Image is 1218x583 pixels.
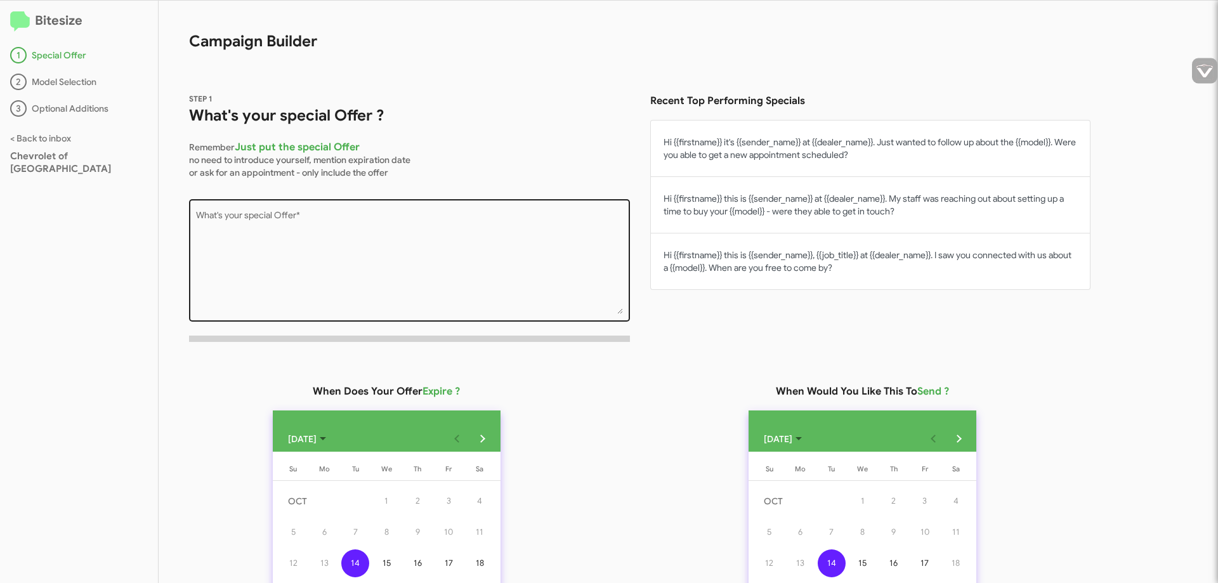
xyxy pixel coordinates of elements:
button: Next month [946,426,971,452]
div: 15 [849,549,877,577]
button: October 2, 2025 [878,485,909,516]
button: October 12, 2025 [278,547,309,579]
a: < Back to inbox [10,133,71,144]
button: Hi {{firstname}} it's {{sender_name}} at {{dealer_name}}. Just wanted to follow up about the {{mo... [650,120,1091,177]
div: 8 [372,518,400,546]
button: October 13, 2025 [785,547,816,579]
button: October 5, 2025 [754,516,785,547]
div: 9 [403,518,431,546]
div: 18 [466,549,494,577]
div: 11 [942,518,970,546]
div: 18 [942,549,970,577]
button: Next month [470,426,495,452]
img: logo-minimal.svg [10,11,30,32]
button: October 8, 2025 [847,516,878,547]
span: Su [289,464,297,473]
button: Previous month [445,426,470,452]
div: 1 [10,47,27,63]
button: October 5, 2025 [278,516,309,547]
div: 5 [279,518,307,546]
div: 3 [10,100,27,117]
h3: When Would You Like This To [776,383,949,400]
button: October 14, 2025 [816,547,847,579]
div: 7 [818,518,846,546]
button: October 4, 2025 [940,485,971,516]
span: Tu [828,464,835,473]
div: 2 [10,74,27,90]
td: OCT [754,485,847,516]
td: OCT [278,485,371,516]
h3: Recent Top Performing Specials [650,92,1091,110]
button: October 17, 2025 [909,547,940,579]
div: 10 [435,518,462,546]
button: October 15, 2025 [847,547,878,579]
span: Th [414,464,421,473]
div: 16 [403,549,431,577]
button: October 11, 2025 [464,516,495,547]
span: Send ? [917,385,949,398]
div: Special Offer [10,47,148,63]
div: 7 [341,518,369,546]
button: October 7, 2025 [340,516,371,547]
span: Su [766,464,773,473]
span: Sa [476,464,483,473]
button: October 15, 2025 [371,547,402,579]
button: October 4, 2025 [464,485,495,516]
button: October 18, 2025 [940,547,971,579]
h2: Bitesize [10,11,148,32]
span: [DATE] [764,428,792,450]
button: Choose month and year [278,426,336,452]
div: 17 [911,549,939,577]
button: October 17, 2025 [433,547,464,579]
span: Sa [952,464,960,473]
div: 6 [787,518,815,546]
button: October 9, 2025 [402,516,433,547]
div: 14 [341,549,369,577]
h1: What's your special Offer ? [189,105,630,126]
span: We [381,464,392,473]
div: 4 [942,487,970,515]
div: 10 [911,518,939,546]
div: 4 [466,487,494,515]
span: Th [890,464,898,473]
span: Just put the special Offer [235,141,360,154]
div: 17 [435,549,462,577]
span: We [857,464,868,473]
div: Optional Additions [10,100,148,117]
span: Mo [795,464,806,473]
h1: Campaign Builder [159,1,1090,51]
button: October 10, 2025 [433,516,464,547]
span: STEP 1 [189,94,213,103]
span: Mo [319,464,330,473]
button: October 12, 2025 [754,547,785,579]
div: 3 [911,487,939,515]
button: Choose month and year [754,426,812,452]
div: Model Selection [10,74,148,90]
span: Expire ? [422,385,460,398]
div: 13 [787,549,815,577]
button: October 3, 2025 [433,485,464,516]
div: 3 [435,487,462,515]
button: October 13, 2025 [309,547,340,579]
div: Chevrolet of [GEOGRAPHIC_DATA] [10,150,148,175]
button: October 6, 2025 [785,516,816,547]
button: October 8, 2025 [371,516,402,547]
span: [DATE] [288,428,317,450]
span: Fr [922,464,928,473]
div: 2 [403,487,431,515]
p: Remember no need to introduce yourself, mention expiration date or ask for an appointment - only ... [189,136,630,179]
button: Previous month [920,426,946,452]
button: Hi {{firstname}} this is {{sender_name}}, {{job_title}} at {{dealer_name}}. I saw you connected w... [650,233,1091,290]
div: 9 [880,518,908,546]
span: Fr [445,464,452,473]
div: 11 [466,518,494,546]
div: 13 [310,549,338,577]
button: October 11, 2025 [940,516,971,547]
div: 14 [818,549,846,577]
div: 2 [880,487,908,515]
button: October 7, 2025 [816,516,847,547]
div: 6 [310,518,338,546]
button: October 9, 2025 [878,516,909,547]
button: October 16, 2025 [402,547,433,579]
button: October 6, 2025 [309,516,340,547]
